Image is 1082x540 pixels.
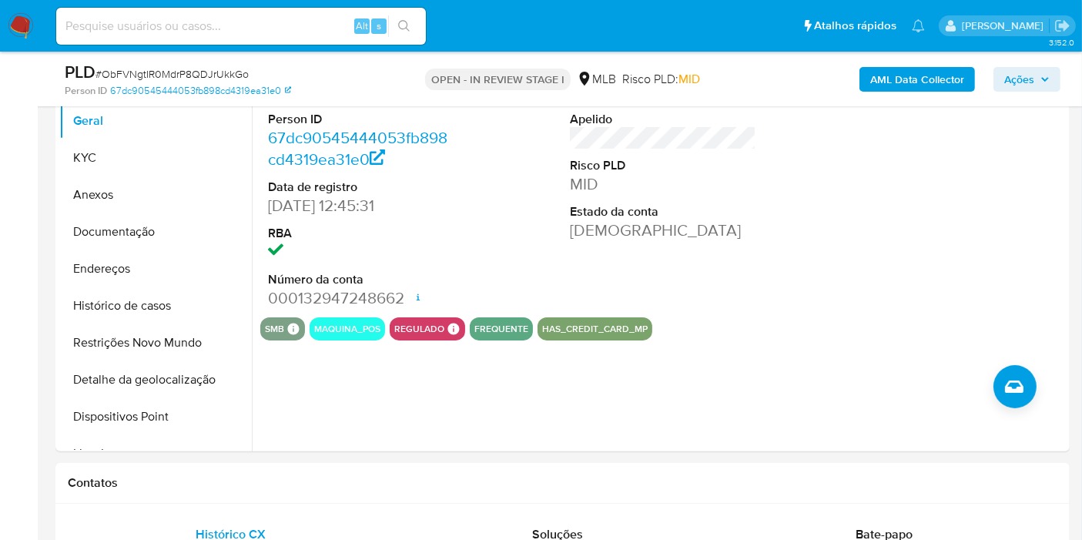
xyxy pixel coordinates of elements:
[59,139,252,176] button: KYC
[678,70,700,88] span: MID
[65,59,95,84] b: PLD
[59,287,252,324] button: Histórico de casos
[377,18,381,33] span: s
[314,326,380,332] button: maquina_pos
[570,111,756,128] dt: Apelido
[570,157,756,174] dt: Risco PLD
[356,18,368,33] span: Alt
[577,71,616,88] div: MLB
[962,18,1049,33] p: lucas.barboza@mercadolivre.com
[870,67,964,92] b: AML Data Collector
[59,361,252,398] button: Detalhe da geolocalização
[110,84,291,98] a: 67dc90545444053fb898cd4319ea31e0
[59,213,252,250] button: Documentação
[268,225,454,242] dt: RBA
[570,203,756,220] dt: Estado da conta
[95,66,249,82] span: # ObFVNgtIR0MdrP8QDJrUkkGo
[268,179,454,196] dt: Data de registro
[425,69,571,90] p: OPEN - IN REVIEW STAGE I
[1004,67,1034,92] span: Ações
[59,250,252,287] button: Endereços
[65,84,107,98] b: Person ID
[56,16,426,36] input: Pesquise usuários ou casos...
[59,324,252,361] button: Restrições Novo Mundo
[268,287,454,309] dd: 000132947248662
[394,326,444,332] button: regulado
[59,102,252,139] button: Geral
[1049,36,1074,49] span: 3.152.0
[912,19,925,32] a: Notificações
[542,326,648,332] button: has_credit_card_mp
[268,111,454,128] dt: Person ID
[570,173,756,195] dd: MID
[859,67,975,92] button: AML Data Collector
[268,195,454,216] dd: [DATE] 12:45:31
[474,326,528,332] button: frequente
[814,18,896,34] span: Atalhos rápidos
[1054,18,1070,34] a: Sair
[388,15,420,37] button: search-icon
[59,398,252,435] button: Dispositivos Point
[622,71,700,88] span: Risco PLD:
[59,435,252,472] button: Lista Interna
[570,220,756,241] dd: [DEMOGRAPHIC_DATA]
[59,176,252,213] button: Anexos
[268,271,454,288] dt: Número da conta
[993,67,1060,92] button: Ações
[268,126,447,170] a: 67dc90545444053fb898cd4319ea31e0
[68,475,1057,491] h1: Contatos
[265,326,284,332] button: smb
